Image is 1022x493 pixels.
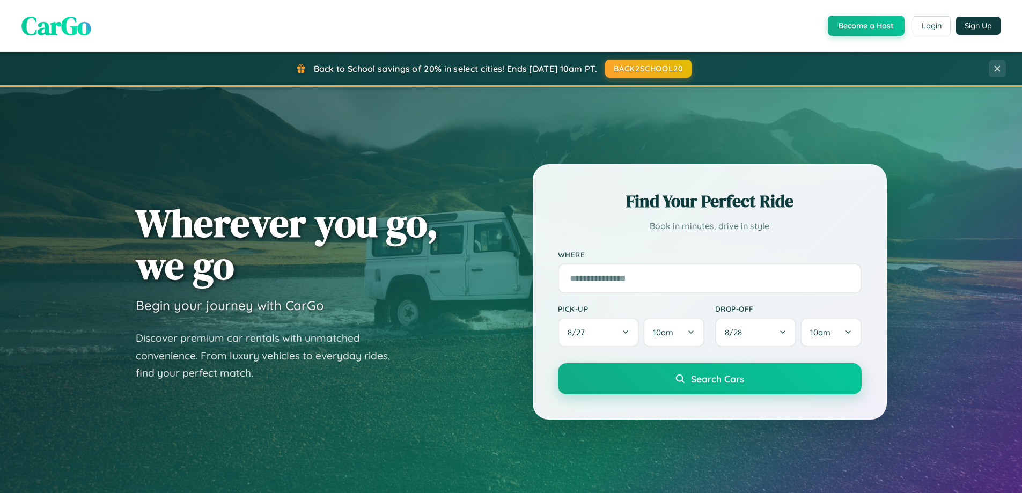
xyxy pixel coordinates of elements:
h2: Find Your Perfect Ride [558,189,862,213]
button: BACK2SCHOOL20 [605,60,692,78]
button: Login [913,16,951,35]
label: Pick-up [558,304,704,313]
button: 10am [800,318,861,347]
span: 8 / 27 [568,327,590,337]
p: Discover premium car rentals with unmatched convenience. From luxury vehicles to everyday rides, ... [136,329,404,382]
button: 8/28 [715,318,797,347]
span: 10am [810,327,830,337]
button: Sign Up [956,17,1001,35]
span: 8 / 28 [725,327,747,337]
span: 10am [653,327,673,337]
span: Back to School savings of 20% in select cities! Ends [DATE] 10am PT. [314,63,597,74]
label: Where [558,250,862,259]
label: Drop-off [715,304,862,313]
span: CarGo [21,8,91,43]
button: Become a Host [828,16,905,36]
p: Book in minutes, drive in style [558,218,862,234]
span: Search Cars [691,373,744,385]
h1: Wherever you go, we go [136,202,438,286]
button: Search Cars [558,363,862,394]
button: 10am [643,318,704,347]
h3: Begin your journey with CarGo [136,297,324,313]
button: 8/27 [558,318,639,347]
